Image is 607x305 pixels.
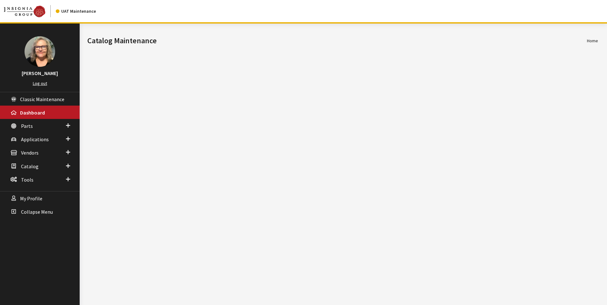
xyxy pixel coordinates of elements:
[20,109,45,116] span: Dashboard
[21,123,33,129] span: Parts
[33,80,47,86] a: Log out
[4,6,45,17] img: Catalog Maintenance
[56,8,96,15] div: UAT Maintenance
[20,195,42,202] span: My Profile
[21,209,53,215] span: Collapse Menu
[20,96,64,102] span: Classic Maintenance
[587,38,598,44] li: Home
[21,150,39,156] span: Vendors
[6,69,73,77] h3: [PERSON_NAME]
[21,136,49,142] span: Applications
[21,177,33,183] span: Tools
[21,163,39,170] span: Catalog
[87,35,587,46] h1: Catalog Maintenance
[4,5,56,17] a: Insignia Group logo
[25,36,55,67] img: Susan Dakes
